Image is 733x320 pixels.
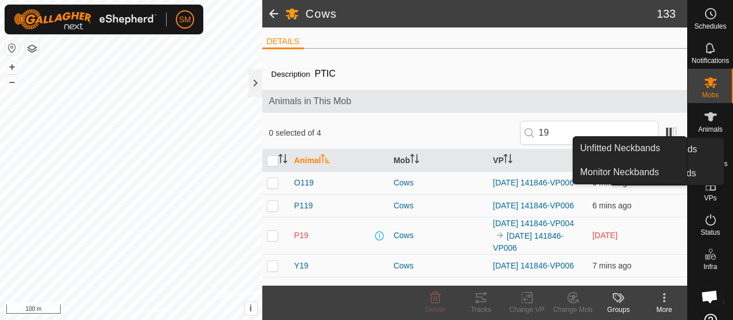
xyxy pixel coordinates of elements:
[306,7,657,21] h2: Cows
[703,263,717,270] span: Infra
[641,305,687,315] div: More
[5,41,19,55] button: Reset Map
[458,305,504,315] div: Tracks
[294,177,314,189] span: O119
[393,230,484,242] div: Cows
[580,165,659,179] span: Monitor Neckbands
[179,14,191,26] span: SM
[278,156,287,165] p-sorticon: Activate to sort
[393,260,484,272] div: Cows
[702,92,719,98] span: Mobs
[245,302,257,315] button: i
[696,298,724,305] span: Heatmap
[592,261,631,270] span: 9 Sept 2025, 11:27 am
[262,35,304,49] li: DETAILS
[5,60,19,74] button: +
[504,305,550,315] div: Change VP
[700,229,720,236] span: Status
[493,201,574,210] a: [DATE] 141846-VP006
[503,156,513,165] p-sorticon: Activate to sort
[493,261,574,270] a: [DATE] 141846-VP006
[704,195,716,202] span: VPs
[694,23,726,30] span: Schedules
[269,94,680,108] span: Animals in This Mob
[290,149,389,172] th: Animal
[271,70,310,78] label: Description
[142,305,176,315] a: Contact Us
[393,200,484,212] div: Cows
[393,177,484,189] div: Cows
[592,178,631,187] span: 9 Sept 2025, 11:28 am
[249,303,251,313] span: i
[592,201,631,210] span: 9 Sept 2025, 11:28 am
[573,161,687,184] a: Monitor Neckbands
[321,156,330,165] p-sorticon: Activate to sort
[310,64,340,83] span: PTIC
[493,231,563,252] a: [DATE] 141846-VP006
[698,126,723,133] span: Animals
[592,231,617,240] span: 8 Sept 2025, 3:07 am
[294,260,309,272] span: Y19
[488,149,588,172] th: VP
[389,149,488,172] th: Mob
[410,156,419,165] p-sorticon: Activate to sort
[573,137,687,160] a: Unfitted Neckbands
[5,75,19,89] button: –
[694,281,725,312] div: Open chat
[493,219,574,228] a: [DATE] 141846-VP004
[692,57,729,64] span: Notifications
[25,42,39,56] button: Map Layers
[294,230,309,242] span: P19
[520,121,659,145] input: Search (S)
[657,5,676,22] span: 133
[550,305,596,315] div: Change Mob
[425,306,446,314] span: Delete
[580,141,660,155] span: Unfitted Neckbands
[14,9,157,30] img: Gallagher Logo
[269,127,520,139] span: 0 selected of 4
[493,178,574,187] a: [DATE] 141846-VP006
[596,305,641,315] div: Groups
[294,200,313,212] span: P119
[495,231,505,240] img: to
[86,305,129,315] a: Privacy Policy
